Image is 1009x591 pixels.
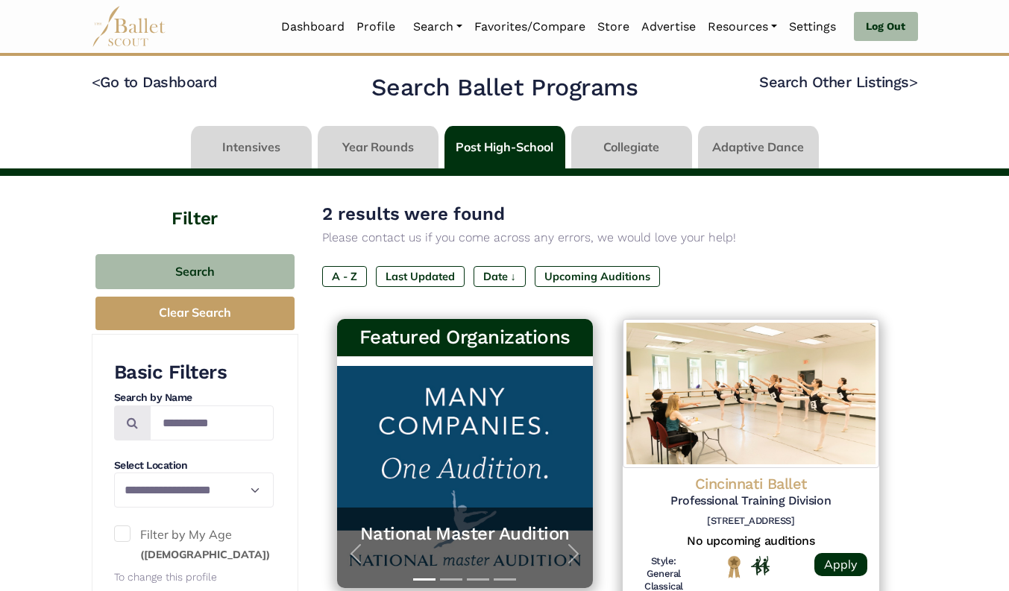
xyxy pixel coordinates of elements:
small: ([DEMOGRAPHIC_DATA]) [140,548,270,561]
h3: Featured Organizations [349,325,582,350]
button: Slide 1 [413,571,436,588]
button: Clear Search [95,297,295,330]
a: Log Out [854,12,917,42]
a: Search [407,11,468,42]
h3: Basic Filters [114,360,274,385]
a: Settings [783,11,842,42]
h4: Filter [92,176,298,232]
input: Search by names... [150,405,274,440]
h5: No upcoming auditions [635,534,867,549]
a: Dashboard [275,11,351,42]
h5: Professional Training Division [635,493,867,509]
h6: [STREET_ADDRESS] [635,515,867,528]
li: Year Rounds [315,126,441,168]
a: Store [591,11,635,42]
li: Adaptive Dance [695,126,822,168]
button: Slide 4 [494,571,516,588]
button: Search [95,254,295,289]
img: National [725,555,744,578]
label: A - Z [322,266,367,287]
h4: Select Location [114,458,274,473]
a: Profile [351,11,401,42]
a: Apply [814,553,867,576]
h2: Search Ballet Programs [371,72,638,104]
label: Date ↓ [474,266,526,287]
code: < [92,72,101,91]
span: 2 results were found [322,203,505,224]
a: National Master Audition [352,522,579,546]
label: Filter by My Age [114,525,274,563]
label: Upcoming Auditions [535,266,660,287]
a: Favorites/Compare [468,11,591,42]
li: Collegiate [568,126,695,168]
h4: Search by Name [114,391,274,405]
code: > [909,72,918,91]
li: Post High-School [441,126,568,168]
label: Last Updated [376,266,465,287]
button: Slide 2 [440,571,462,588]
a: <Go to Dashboard [92,73,218,91]
button: Slide 3 [467,571,489,588]
img: Logo [623,319,879,468]
h4: Cincinnati Ballet [635,474,867,493]
p: Please contact us if you come across any errors, we would love your help! [322,228,894,247]
a: Resources [702,11,783,42]
li: Intensives [188,126,315,168]
a: Advertise [635,11,702,42]
a: Search Other Listings> [759,73,917,91]
img: In Person [751,556,770,575]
